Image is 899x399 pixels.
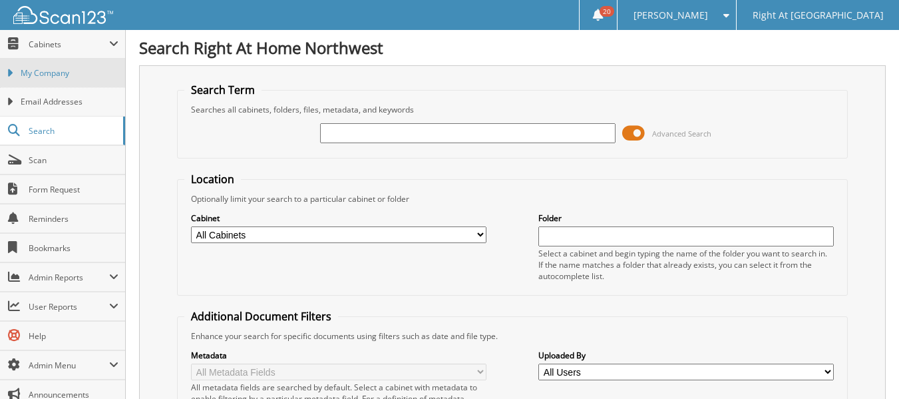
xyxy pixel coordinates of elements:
label: Uploaded By [538,350,834,361]
span: Scan [29,155,118,166]
span: Reminders [29,213,118,224]
legend: Location [184,172,241,187]
span: My Company [21,67,118,79]
label: Folder [538,212,834,224]
span: Form Request [29,184,118,195]
label: Cabinet [191,212,486,224]
legend: Additional Document Filters [184,309,338,324]
span: 20 [600,6,614,17]
legend: Search Term [184,83,262,97]
span: Cabinets [29,39,109,50]
span: Bookmarks [29,242,118,254]
span: Advanced Search [652,129,711,139]
span: Help [29,330,118,342]
div: Enhance your search for specific documents using filters such as date and file type. [184,330,840,342]
span: [PERSON_NAME] [633,11,708,19]
span: Right At [GEOGRAPHIC_DATA] [753,11,884,19]
span: Search [29,125,116,137]
h1: Search Right At Home Northwest [139,37,886,59]
label: Metadata [191,350,486,361]
span: User Reports [29,301,109,312]
iframe: Chat Widget [832,335,899,399]
div: Searches all cabinets, folders, files, metadata, and keywords [184,104,840,115]
span: Admin Reports [29,272,109,283]
span: Admin Menu [29,360,109,371]
span: Email Addresses [21,96,118,108]
img: scan123-logo-white.svg [13,6,113,24]
div: Optionally limit your search to a particular cabinet or folder [184,193,840,204]
div: Select a cabinet and begin typing the name of the folder you want to search in. If the name match... [538,248,834,282]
